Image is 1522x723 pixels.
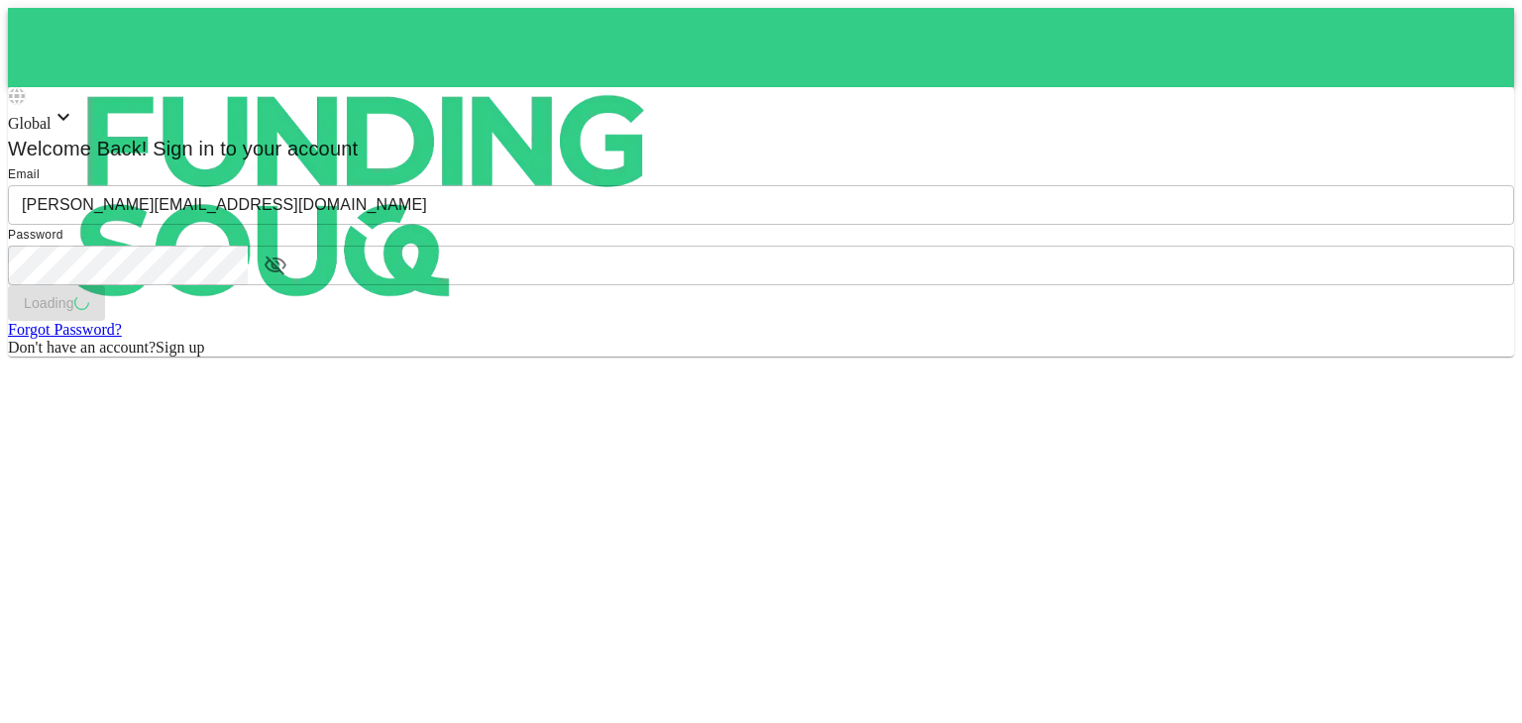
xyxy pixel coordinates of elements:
[8,246,248,285] input: password
[8,339,156,356] span: Don't have an account?
[8,8,1514,87] a: logo
[8,167,40,181] span: Email
[8,321,122,338] a: Forgot Password?
[8,138,148,159] span: Welcome Back!
[8,8,721,384] img: logo
[156,339,204,356] span: Sign up
[8,105,1514,133] div: Global
[148,138,359,159] span: Sign in to your account
[8,185,1514,225] input: email
[8,228,63,242] span: Password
